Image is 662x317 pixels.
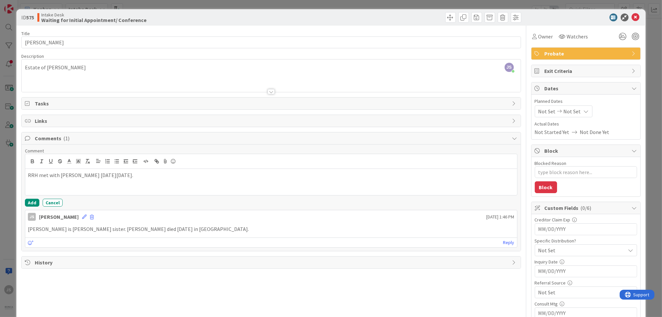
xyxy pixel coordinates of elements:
[538,246,626,254] span: Not Set
[580,128,610,136] span: Not Done Yet
[545,147,629,155] span: Block
[28,171,514,179] p: RRH met with [PERSON_NAME] [DATE][DATE].
[538,224,633,235] input: MM/DD/YYYY
[535,121,637,127] span: Actual Dates
[41,17,147,23] b: Waiting for Initial Appointment/ Conference
[28,225,514,233] p: [PERSON_NAME] is [PERSON_NAME] sister. [PERSON_NAME] died [DATE] in [GEOGRAPHIC_DATA].
[25,199,39,207] button: Add
[35,100,509,107] span: Tasks
[538,33,553,40] span: Owner
[39,213,79,221] div: [PERSON_NAME]
[535,302,637,306] div: Consult Mtg
[21,53,44,59] span: Description
[41,12,147,17] span: Intake Desk
[538,107,556,115] span: Not Set
[535,217,637,222] div: Creditor Claim Exp
[535,181,557,193] button: Block
[538,266,633,277] input: MM/DD/YYYY
[35,259,509,266] span: History
[545,84,629,92] span: Dates
[535,160,567,166] label: Blocked Reason
[21,36,521,48] input: type card name here...
[28,213,36,221] div: JS
[535,281,637,285] div: Referral Source
[503,238,514,247] a: Reply
[63,135,70,142] span: ( 1 )
[14,1,30,9] span: Support
[21,31,30,36] label: Title
[535,238,637,243] div: Specific Distribution?
[35,134,509,142] span: Comments
[487,214,514,220] span: [DATE] 1:46 PM
[25,148,44,154] span: Comment
[25,64,517,71] p: Estate of [PERSON_NAME]
[535,98,637,105] span: Planned Dates
[581,205,592,211] span: ( 0/6 )
[567,33,588,40] span: Watchers
[564,107,581,115] span: Not Set
[43,199,63,207] button: Cancel
[545,50,629,57] span: Probate
[535,128,570,136] span: Not Started Yet
[505,63,514,72] span: JS
[35,117,509,125] span: Links
[545,67,629,75] span: Exit Criteria
[26,14,34,21] b: 575
[538,288,626,296] span: Not Set
[21,13,34,21] span: ID
[535,260,637,264] div: Inquiry Date
[545,204,629,212] span: Custom Fields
